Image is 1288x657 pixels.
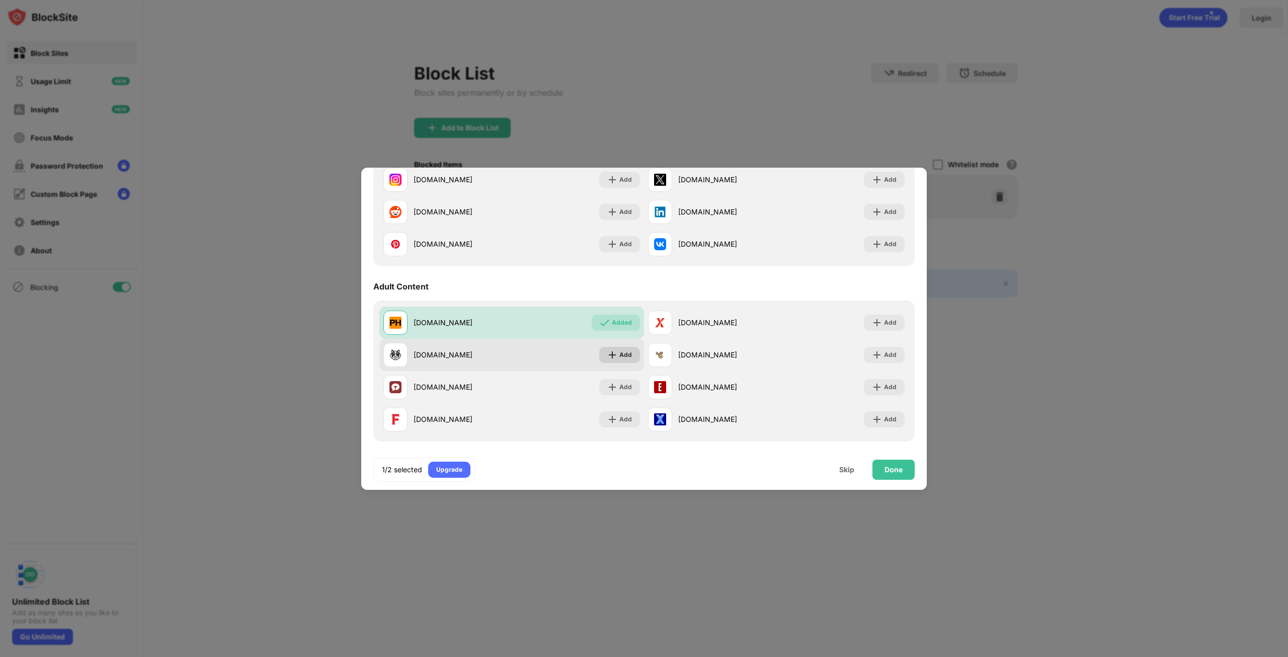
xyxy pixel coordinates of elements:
[654,381,666,393] img: favicons
[389,317,401,329] img: favicons
[619,350,632,360] div: Add
[619,382,632,392] div: Add
[382,465,422,475] div: 1/2 selected
[678,206,776,217] div: [DOMAIN_NAME]
[884,175,897,185] div: Add
[414,206,512,217] div: [DOMAIN_NAME]
[884,350,897,360] div: Add
[389,174,401,186] img: favicons
[414,382,512,392] div: [DOMAIN_NAME]
[884,318,897,328] div: Add
[678,382,776,392] div: [DOMAIN_NAME]
[414,317,512,328] div: [DOMAIN_NAME]
[654,349,666,361] img: favicons
[612,318,632,328] div: Added
[678,317,776,328] div: [DOMAIN_NAME]
[389,206,401,218] img: favicons
[678,239,776,249] div: [DOMAIN_NAME]
[414,239,512,249] div: [DOMAIN_NAME]
[678,414,776,424] div: [DOMAIN_NAME]
[389,349,401,361] img: favicons
[619,175,632,185] div: Add
[884,207,897,217] div: Add
[839,466,854,474] div: Skip
[619,207,632,217] div: Add
[373,281,429,291] div: Adult Content
[389,381,401,393] img: favicons
[414,414,512,424] div: [DOMAIN_NAME]
[389,413,401,425] img: favicons
[654,206,666,218] img: favicons
[389,238,401,250] img: favicons
[884,239,897,249] div: Add
[654,413,666,425] img: favicons
[414,349,512,360] div: [DOMAIN_NAME]
[619,414,632,424] div: Add
[654,174,666,186] img: favicons
[654,317,666,329] img: favicons
[436,465,462,475] div: Upgrade
[619,239,632,249] div: Add
[884,466,903,474] div: Done
[414,174,512,185] div: [DOMAIN_NAME]
[678,174,776,185] div: [DOMAIN_NAME]
[884,382,897,392] div: Add
[654,238,666,250] img: favicons
[884,414,897,424] div: Add
[678,349,776,360] div: [DOMAIN_NAME]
